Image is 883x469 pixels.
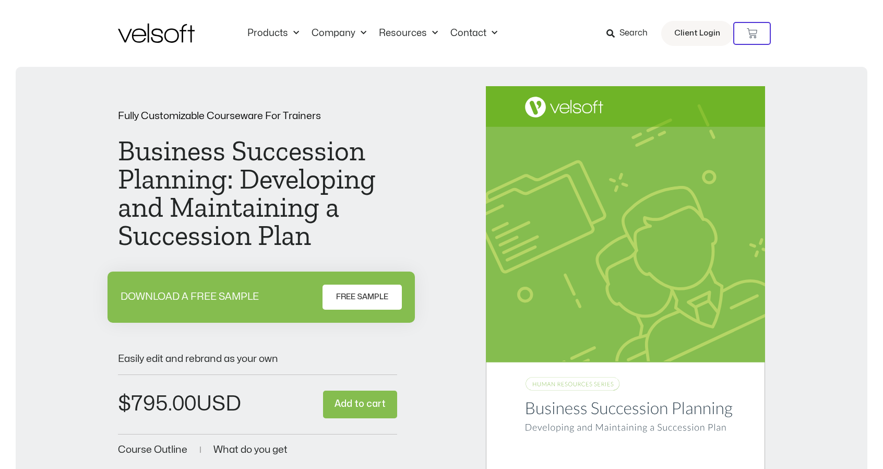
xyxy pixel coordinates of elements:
a: Client Login [661,21,733,46]
p: Easily edit and rebrand as your own [118,354,397,364]
iframe: chat widget [750,446,878,469]
img: Velsoft Training Materials [118,24,195,43]
span: FREE SAMPLE [336,291,388,303]
p: DOWNLOAD A FREE SAMPLE [121,292,259,302]
a: FREE SAMPLE [323,285,402,310]
a: CompanyMenu Toggle [305,28,373,39]
nav: Menu [241,28,504,39]
h1: Business Succession Planning: Developing and Maintaining a Succession Plan [118,137,397,250]
a: ResourcesMenu Toggle [373,28,444,39]
a: Course Outline [118,445,187,455]
p: Fully Customizable Courseware For Trainers [118,111,397,121]
a: Search [606,25,655,42]
button: Add to cart [323,391,397,418]
a: What do you get [213,445,288,455]
span: Search [619,27,648,40]
span: Client Login [674,27,720,40]
a: ContactMenu Toggle [444,28,504,39]
a: ProductsMenu Toggle [241,28,305,39]
span: $ [118,394,131,414]
bdi: 795.00 [118,394,196,414]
